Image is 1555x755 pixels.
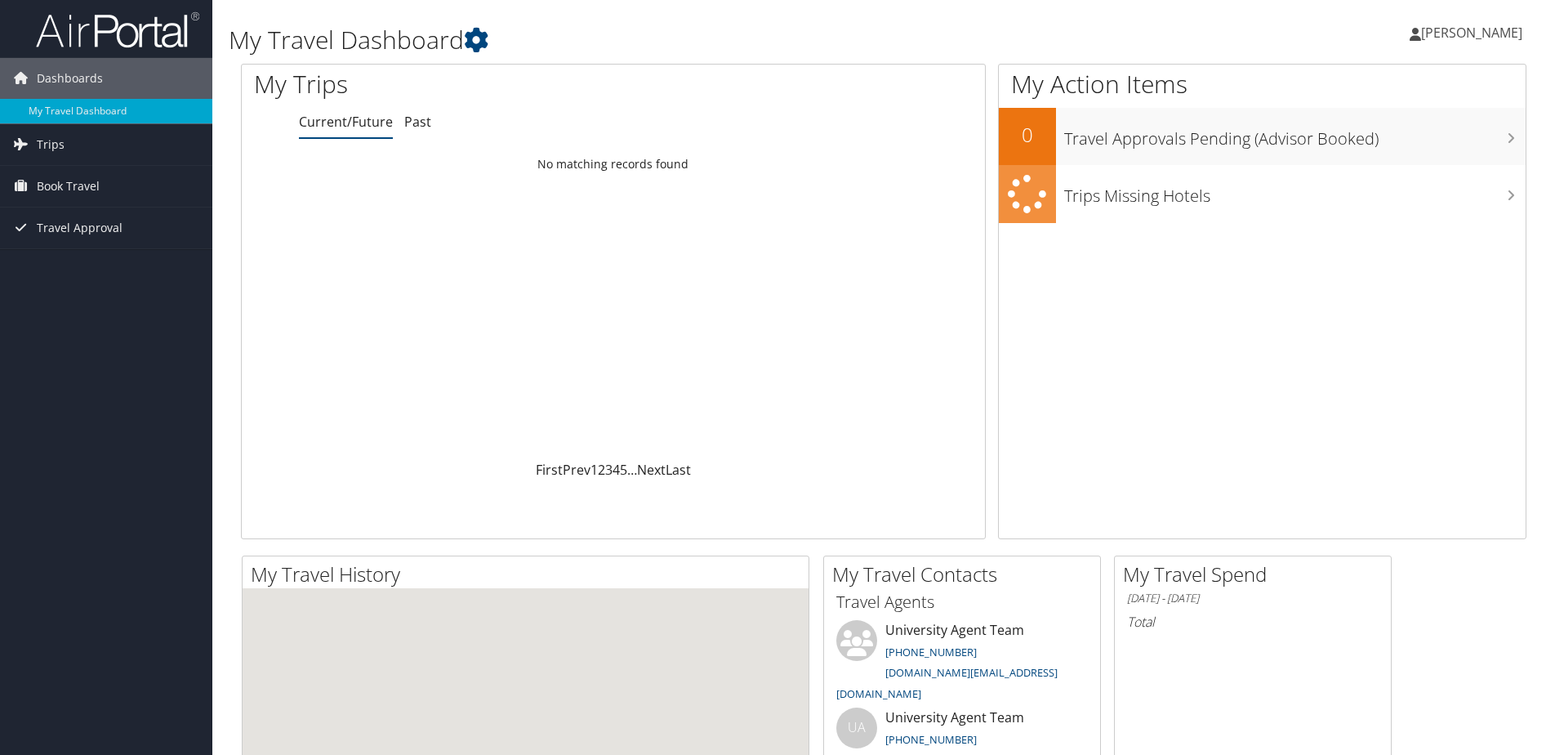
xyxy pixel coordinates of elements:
[836,708,877,748] div: UA
[999,108,1526,165] a: 0Travel Approvals Pending (Advisor Booked)
[832,561,1100,588] h2: My Travel Contacts
[836,591,1088,614] h3: Travel Agents
[229,23,1102,57] h1: My Travel Dashboard
[404,113,431,131] a: Past
[598,461,605,479] a: 2
[536,461,563,479] a: First
[590,461,598,479] a: 1
[37,58,103,99] span: Dashboards
[999,165,1526,223] a: Trips Missing Hotels
[637,461,666,479] a: Next
[242,150,985,179] td: No matching records found
[836,665,1058,701] a: [DOMAIN_NAME][EMAIL_ADDRESS][DOMAIN_NAME]
[254,67,663,101] h1: My Trips
[1064,119,1526,150] h3: Travel Approvals Pending (Advisor Booked)
[1127,613,1379,631] h6: Total
[37,208,123,248] span: Travel Approval
[36,11,199,49] img: airportal-logo.png
[627,461,637,479] span: …
[666,461,691,479] a: Last
[1127,591,1379,606] h6: [DATE] - [DATE]
[1123,561,1391,588] h2: My Travel Spend
[605,461,613,479] a: 3
[299,113,393,131] a: Current/Future
[1421,24,1522,42] span: [PERSON_NAME]
[251,561,809,588] h2: My Travel History
[999,67,1526,101] h1: My Action Items
[885,645,977,659] a: [PHONE_NUMBER]
[885,732,977,747] a: [PHONE_NUMBER]
[620,461,627,479] a: 5
[37,166,100,207] span: Book Travel
[563,461,590,479] a: Prev
[999,121,1056,149] h2: 0
[613,461,620,479] a: 4
[828,620,1096,708] li: University Agent Team
[1064,176,1526,208] h3: Trips Missing Hotels
[1410,8,1539,57] a: [PERSON_NAME]
[37,124,65,165] span: Trips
